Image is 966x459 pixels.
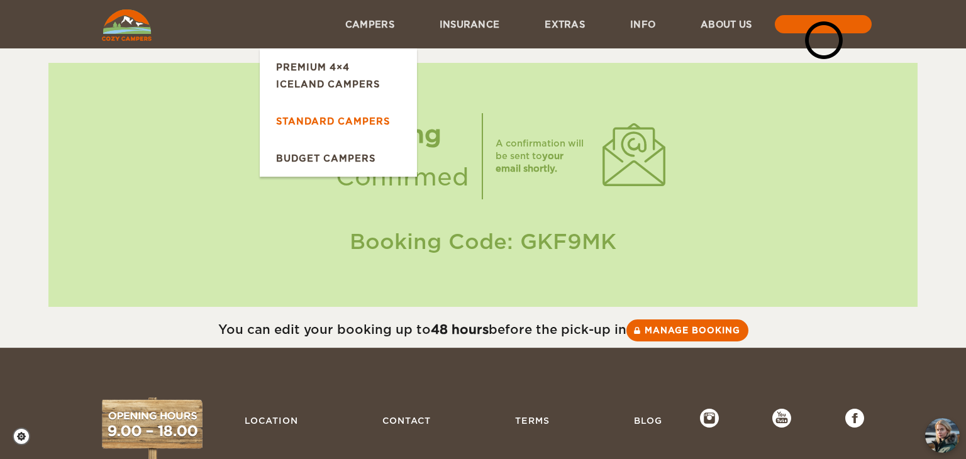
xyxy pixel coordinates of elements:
[13,428,38,445] a: Cookie settings
[626,319,748,341] a: Manage booking
[260,102,417,140] a: Standard Campers
[238,409,304,433] a: Location
[336,156,469,199] div: Confirmed
[260,48,417,102] a: Premium 4×4 Iceland Campers
[628,409,669,433] a: Blog
[61,227,905,257] div: Booking Code: GKF9MK
[925,418,960,453] button: chat-button
[260,140,417,177] a: Budget Campers
[102,9,152,41] img: Cozy Campers
[509,409,556,433] a: Terms
[431,322,489,337] strong: 48 hours
[925,418,960,453] img: Freyja at Cozy Campers
[496,137,590,175] div: A confirmation will be sent to
[376,409,437,433] a: Contact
